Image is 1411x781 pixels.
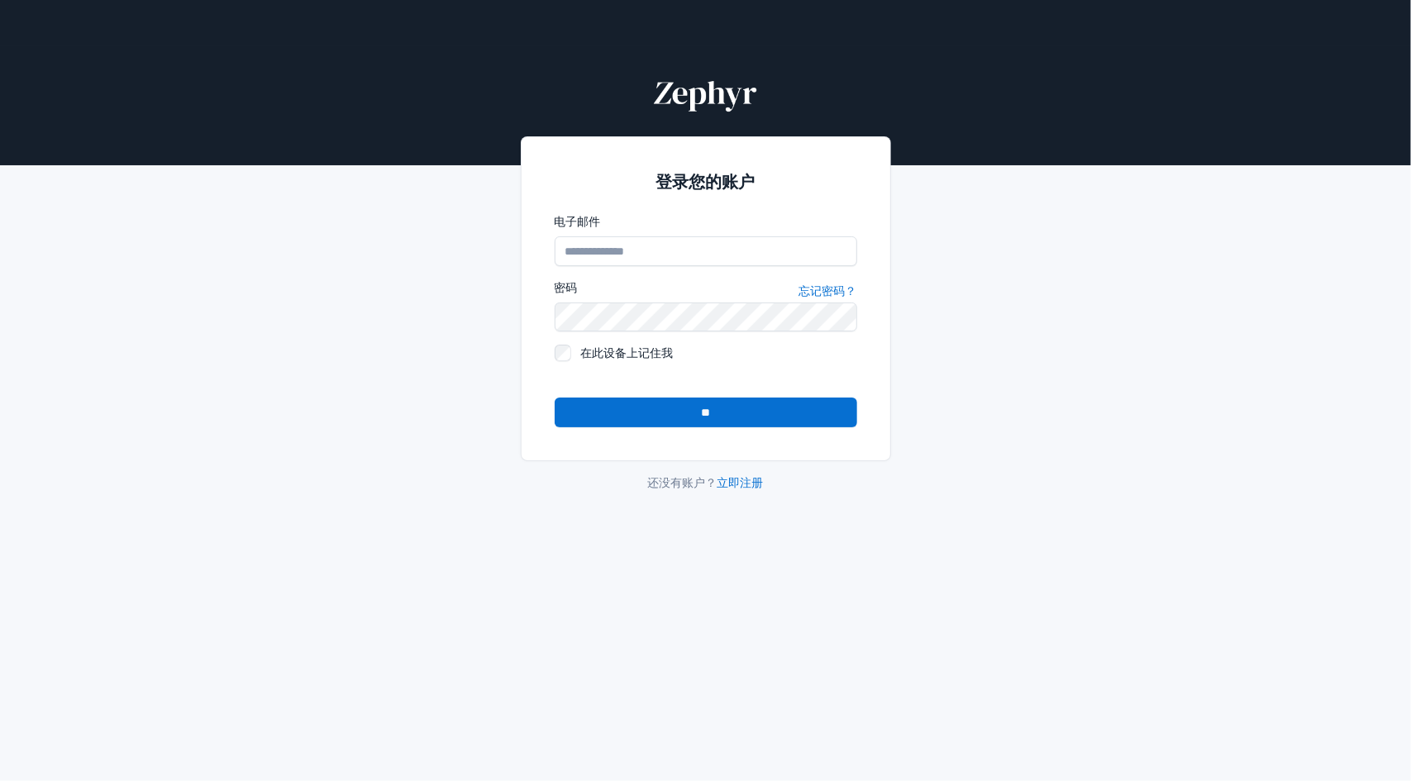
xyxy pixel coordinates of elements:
[555,215,601,228] font: 电子邮件
[656,173,756,191] font: 登录您的账户
[717,476,764,489] a: 立即注册
[799,284,857,298] a: 忘记密码？
[651,73,760,112] img: 西风标志
[555,281,578,294] font: 密码
[581,346,674,360] font: 在此设备上记住我
[648,476,717,489] font: 还没有账户？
